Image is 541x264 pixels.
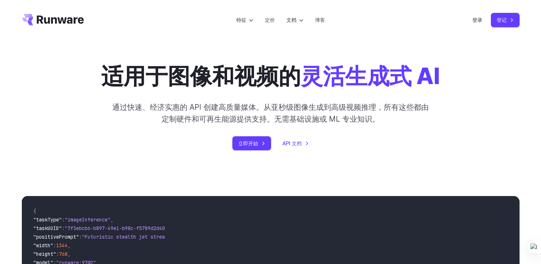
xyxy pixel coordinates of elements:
span: "7f3ebcb6-b897-49e1-b98c-f5789d2d40d7" [65,225,173,231]
span: "imageInference" [65,216,110,223]
span: , [68,242,70,249]
strong: 灵活生成式 AI [301,63,440,89]
span: "taskUUID" [33,225,62,231]
span: : [53,242,56,249]
span: "Futuristic stealth jet streaking through a neon-lit cityscape with glowing purple exhaust" [82,234,342,240]
span: { [33,208,36,214]
label: 文档 [286,16,304,24]
span: "width" [33,242,53,249]
span: "taskType" [33,216,62,223]
span: , [68,251,70,257]
a: 立即开始 [232,136,271,150]
a: 定价 [265,16,275,24]
span: : [62,225,65,231]
span: 768 [59,251,68,257]
label: 特征 [236,16,254,24]
span: : [79,234,82,240]
span: "height" [33,251,56,257]
a: 转到/ [22,14,84,25]
a: 博客 [315,16,325,24]
span: "positivePrompt" [33,234,79,240]
a: 登记 [491,13,520,27]
a: API 文档 [282,139,309,147]
p: 通过快速、经济实惠的 API 创建高质量媒体。从亚秒级图像生成到高级视频推理，所有这些都由定制硬件和可再生能源提供支持。无需基础设施或 ML 专业知识。 [111,101,430,125]
span: : [62,216,65,223]
h1: 适用于图像和视频的 [101,63,440,90]
span: 1344 [56,242,68,249]
a: 登录 [472,16,482,24]
span: : [56,251,59,257]
span: , [110,216,113,223]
